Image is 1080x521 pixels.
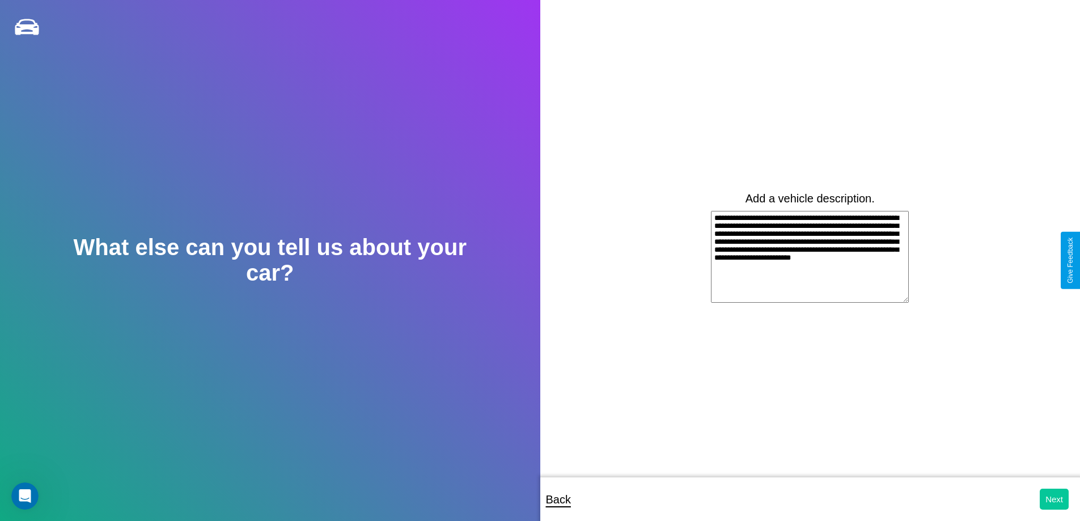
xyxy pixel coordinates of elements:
[746,192,875,205] label: Add a vehicle description.
[11,482,39,510] iframe: Intercom live chat
[546,489,571,510] p: Back
[54,235,486,286] h2: What else can you tell us about your car?
[1040,489,1069,510] button: Next
[1066,238,1074,283] div: Give Feedback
